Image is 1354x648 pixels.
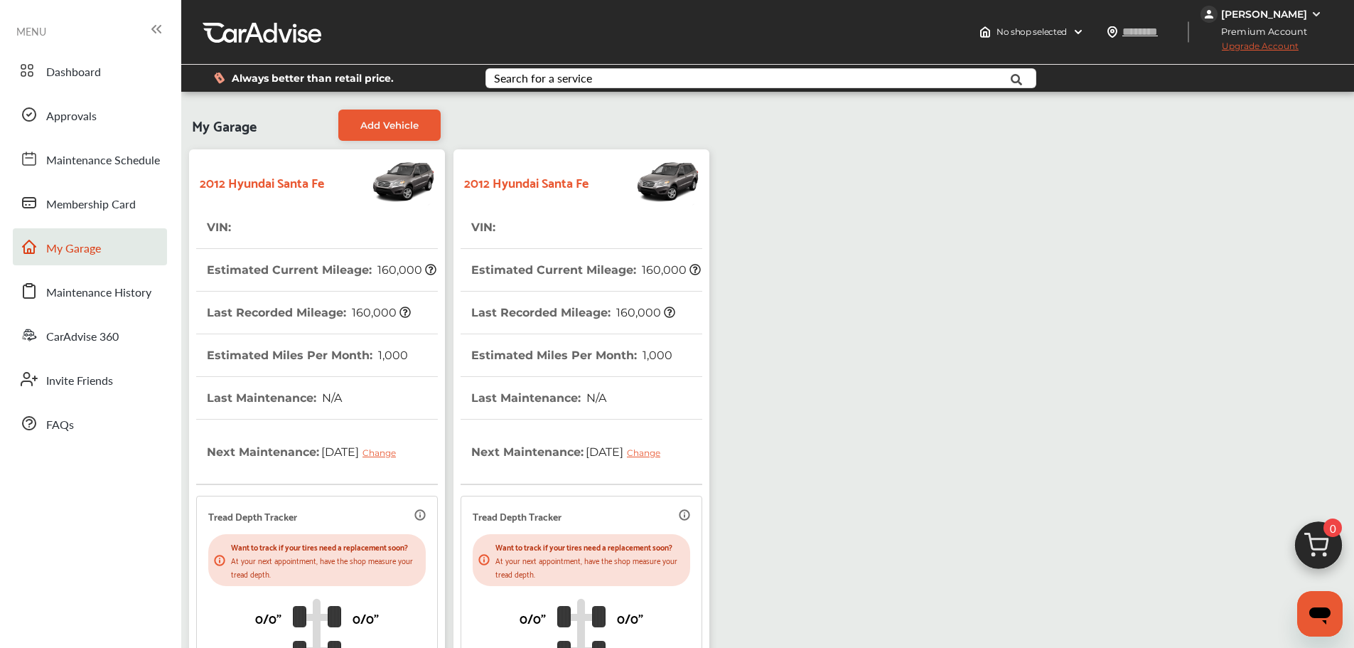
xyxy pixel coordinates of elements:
[375,263,436,277] span: 160,000
[1073,26,1084,38] img: header-down-arrow.9dd2ce7d.svg
[13,405,167,442] a: FAQs
[471,249,701,291] th: Estimated Current Mileage :
[13,272,167,309] a: Maintenance History
[13,52,167,89] a: Dashboard
[350,306,411,319] span: 160,000
[1202,24,1318,39] span: Premium Account
[324,156,436,206] img: Vehicle
[192,110,257,141] span: My Garage
[207,249,436,291] th: Estimated Current Mileage :
[207,292,411,334] th: Last Recorded Mileage :
[1297,591,1343,637] iframe: Button to launch messaging window
[996,26,1067,38] span: No shop selected
[640,349,672,362] span: 1,000
[214,72,225,84] img: dollor_label_vector.a70140d1.svg
[464,171,589,193] strong: 2012 Hyundai Santa Fe
[207,334,408,376] th: Estimated Miles Per Month :
[471,206,498,248] th: VIN :
[979,26,991,38] img: header-home-logo.8d720a4f.svg
[614,306,675,319] span: 160,000
[46,63,101,82] span: Dashboard
[1200,6,1218,23] img: jVpblrzwTbfkPYzPPzSLxeg0AAAAASUVORK5CYII=
[46,107,97,126] span: Approvals
[520,607,546,629] p: 0/0"
[16,26,46,37] span: MENU
[376,349,408,362] span: 1,000
[231,553,420,580] p: At your next appointment, have the shop measure your tread depth.
[207,377,342,419] th: Last Maintenance :
[208,508,297,524] p: Tread Depth Tracker
[471,334,672,376] th: Estimated Miles Per Month :
[362,447,403,458] div: Change
[1323,519,1342,537] span: 0
[46,284,151,302] span: Maintenance History
[46,152,160,170] span: Maintenance Schedule
[46,372,113,391] span: Invite Friends
[353,607,379,629] p: 0/0"
[360,119,419,131] span: Add Vehicle
[494,73,592,84] div: Search for a service
[584,434,671,469] span: [DATE]
[46,416,74,435] span: FAQs
[640,263,701,277] span: 160,000
[320,391,342,405] span: N/A
[207,206,233,248] th: VIN :
[338,110,441,141] a: Add Vehicle
[1188,21,1189,43] img: header-divider.bc55588e.svg
[231,540,420,553] p: Want to track if your tires need a replacement soon?
[495,540,684,553] p: Want to track if your tires need a replacement soon?
[471,292,675,334] th: Last Recorded Mileage :
[13,96,167,133] a: Approvals
[46,328,119,346] span: CarAdvise 360
[1221,8,1307,21] div: [PERSON_NAME]
[13,317,167,354] a: CarAdvise 360
[232,73,394,83] span: Always better than retail price.
[627,447,667,458] div: Change
[1311,9,1322,20] img: WGsFRI8htEPBVLJbROoPRyZpYNWhNONpIPPETTm6eUC0GeLEiAAAAAElFTkSuQmCC
[584,391,606,405] span: N/A
[255,607,281,629] p: 0/0"
[617,607,643,629] p: 0/0"
[207,420,407,484] th: Next Maintenance :
[589,156,701,206] img: Vehicle
[13,184,167,221] a: Membership Card
[46,196,136,214] span: Membership Card
[1200,41,1299,58] span: Upgrade Account
[46,240,101,258] span: My Garage
[471,420,671,484] th: Next Maintenance :
[200,171,324,193] strong: 2012 Hyundai Santa Fe
[473,508,562,524] p: Tread Depth Tracker
[1107,26,1118,38] img: location_vector.a44bc228.svg
[13,140,167,177] a: Maintenance Schedule
[495,553,684,580] p: At your next appointment, have the shop measure your tread depth.
[319,434,407,469] span: [DATE]
[1284,515,1353,583] img: cart_icon.3d0951e8.svg
[471,377,606,419] th: Last Maintenance :
[13,361,167,398] a: Invite Friends
[13,228,167,265] a: My Garage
